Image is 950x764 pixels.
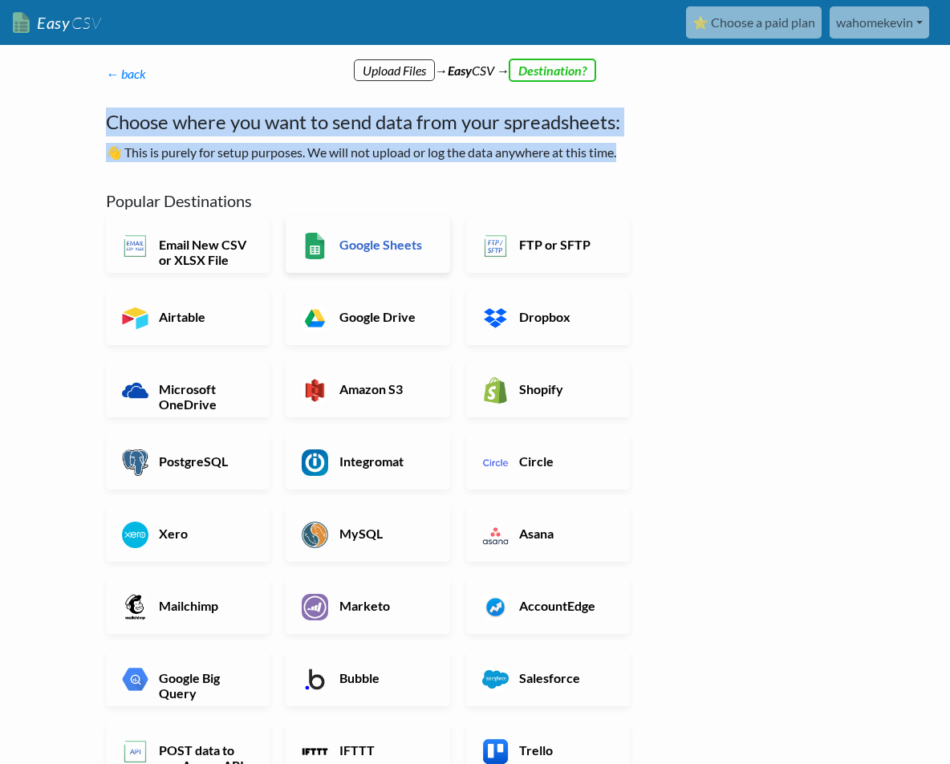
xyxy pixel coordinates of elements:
[515,453,614,469] h6: Circle
[286,506,449,562] a: MySQL
[122,449,148,476] img: PostgreSQL App & API
[482,377,509,404] img: Shopify App & API
[302,522,328,548] img: MySQL App & API
[482,233,509,259] img: FTP or SFTP App & API
[870,684,931,745] iframe: Drift Widget Chat Controller
[286,289,449,345] a: Google Drive
[515,381,614,396] h6: Shopify
[155,381,254,412] h6: Microsoft OneDrive
[515,309,614,324] h6: Dropbox
[122,522,148,548] img: Xero App & API
[286,433,449,490] a: Integromat
[106,650,270,706] a: Google Big Query
[302,594,328,620] img: Marketo App & API
[466,578,630,634] a: AccountEdge
[515,670,614,685] h6: Salesforce
[122,377,148,404] img: Microsoft OneDrive App & API
[155,526,254,541] h6: Xero
[122,305,148,331] img: Airtable App & API
[155,453,254,469] h6: PostgreSQL
[286,578,449,634] a: Marketo
[335,381,434,396] h6: Amazon S3
[302,305,328,331] img: Google Drive App & API
[830,6,929,39] a: wahomekevin
[466,650,630,706] a: Salesforce
[335,598,434,613] h6: Marketo
[335,453,434,469] h6: Integromat
[335,309,434,324] h6: Google Drive
[482,305,509,331] img: Dropbox App & API
[286,217,449,273] a: Google Sheets
[122,233,148,259] img: Email New CSV or XLSX File App & API
[122,594,148,620] img: Mailchimp App & API
[482,594,509,620] img: AccountEdge App & API
[302,666,328,693] img: Bubble App & API
[335,526,434,541] h6: MySQL
[155,598,254,613] h6: Mailchimp
[106,191,652,210] h5: Popular Destinations
[482,666,509,693] img: Salesforce App & API
[286,361,449,417] a: Amazon S3
[335,742,434,758] h6: IFTTT
[155,309,254,324] h6: Airtable
[106,143,652,162] p: 👋 This is purely for setup purposes. We will not upload or log the data anywhere at this time.
[155,237,254,267] h6: Email New CSV or XLSX File
[302,233,328,259] img: Google Sheets App & API
[515,237,614,252] h6: FTP or SFTP
[106,361,270,417] a: Microsoft OneDrive
[335,670,434,685] h6: Bubble
[122,666,148,693] img: Google Big Query App & API
[466,506,630,562] a: Asana
[686,6,822,39] a: ⭐ Choose a paid plan
[286,650,449,706] a: Bubble
[302,377,328,404] img: Amazon S3 App & API
[466,361,630,417] a: Shopify
[90,45,860,80] div: → CSV →
[515,598,614,613] h6: AccountEdge
[515,742,614,758] h6: Trello
[106,289,270,345] a: Airtable
[106,433,270,490] a: PostgreSQL
[482,522,509,548] img: Asana App & API
[106,578,270,634] a: Mailchimp
[106,217,270,273] a: Email New CSV or XLSX File
[106,506,270,562] a: Xero
[13,6,101,39] a: EasyCSV
[466,433,630,490] a: Circle
[155,670,254,701] h6: Google Big Query
[302,449,328,476] img: Integromat App & API
[515,526,614,541] h6: Asana
[335,237,434,252] h6: Google Sheets
[466,217,630,273] a: FTP or SFTP
[70,13,101,33] span: CSV
[482,449,509,476] img: Circle App & API
[106,108,652,136] h4: Choose where you want to send data from your spreadsheets:
[106,66,146,81] a: ← back
[466,289,630,345] a: Dropbox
